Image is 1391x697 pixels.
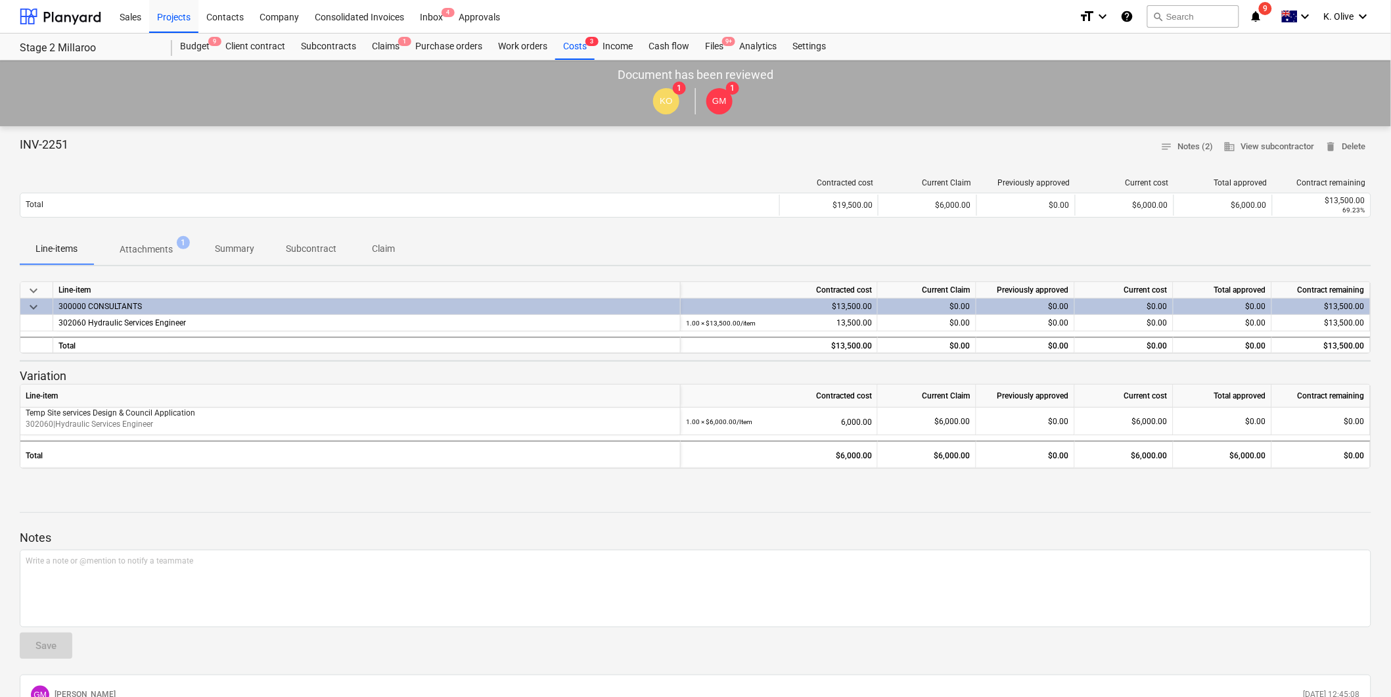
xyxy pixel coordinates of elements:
[1224,139,1315,155] span: View subcontractor
[53,282,681,299] div: Line-item
[595,34,641,60] a: Income
[1356,9,1371,24] i: keyboard_arrow_down
[1320,137,1371,157] button: Delete
[731,34,785,60] a: Analytics
[1174,337,1272,353] div: $0.00
[976,195,1075,216] div: $0.00
[1075,385,1174,408] div: Current cost
[686,408,872,436] div: 6,000.00
[1259,2,1272,15] span: 9
[1272,385,1371,408] div: Contract remaining
[1121,9,1134,24] i: Knowledge base
[53,337,681,353] div: Total
[1174,299,1272,315] div: $0.00
[177,236,190,249] span: 1
[1325,634,1391,697] iframe: Chat Widget
[1224,141,1236,153] span: business
[976,282,1075,299] div: Previously approved
[26,199,43,210] p: Total
[785,34,834,60] a: Settings
[20,530,1371,546] p: Notes
[58,318,186,327] span: 302060 Hydraulic Services Engineer
[20,41,156,55] div: Stage 2 Millaroo
[726,82,739,95] span: 1
[1250,9,1263,24] i: notifications
[26,408,675,419] p: Temp Site services Design & Council Application
[706,88,733,114] div: Geoff Morley
[1325,141,1337,153] span: delete
[686,418,752,425] small: 1.00 × $6,000.00 / Item
[1075,195,1174,216] div: $6,000.00
[976,337,1075,353] div: $0.00
[35,242,78,256] p: Line-items
[1147,5,1239,28] button: Search
[442,8,455,17] span: 4
[1298,9,1313,24] i: keyboard_arrow_down
[364,34,407,60] div: Claims
[172,34,217,60] div: Budget
[215,242,254,256] p: Summary
[1153,11,1164,22] span: search
[58,302,142,311] span: 300000 CONSULTANTS
[1075,282,1174,299] div: Current cost
[217,34,293,60] a: Client contract
[618,67,773,83] p: Document has been reviewed
[407,34,490,60] a: Purchase orders
[779,195,878,216] div: $19,500.00
[1277,408,1365,435] div: $0.00
[555,34,595,60] a: Costs3
[681,337,878,353] div: $13,500.00
[1095,9,1110,24] i: keyboard_arrow_down
[1272,299,1371,315] div: $13,500.00
[878,299,976,315] div: $0.00
[1278,196,1365,205] div: $13,500.00
[20,385,681,408] div: Line-item
[878,315,976,331] div: $0.00
[1278,178,1366,187] div: Contract remaining
[722,37,735,46] span: 9+
[976,408,1075,435] div: $0.00
[686,315,872,331] div: 13,500.00
[293,34,364,60] a: Subcontracts
[641,34,697,60] a: Cash flow
[1277,442,1365,469] div: $0.00
[26,299,41,315] span: keyboard_arrow_down
[1272,282,1371,299] div: Contract remaining
[878,282,976,299] div: Current Claim
[490,34,555,60] a: Work orders
[697,34,731,60] a: Files9+
[976,315,1075,331] div: $0.00
[976,441,1075,468] div: $0.00
[878,385,976,408] div: Current Claim
[1174,408,1272,435] div: $0.00
[878,337,976,353] div: $0.00
[1079,9,1095,24] i: format_size
[653,88,679,114] div: Kalin Olive
[785,178,873,187] div: Contracted cost
[1075,315,1174,331] div: $0.00
[208,37,221,46] span: 9
[1174,441,1272,468] div: $6,000.00
[1277,338,1365,354] div: $13,500.00
[681,299,878,315] div: $13,500.00
[681,441,878,468] div: $6,000.00
[286,242,336,256] p: Subcontract
[697,34,731,60] div: Files
[1246,318,1266,327] span: $0.00
[1081,178,1169,187] div: Current cost
[555,34,595,60] div: Costs
[1075,299,1174,315] div: $0.00
[878,195,976,216] div: $6,000.00
[26,419,675,430] p: 302060 | Hydraulic Services Engineer
[884,178,972,187] div: Current Claim
[172,34,217,60] a: Budget9
[1174,195,1272,216] div: $6,000.00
